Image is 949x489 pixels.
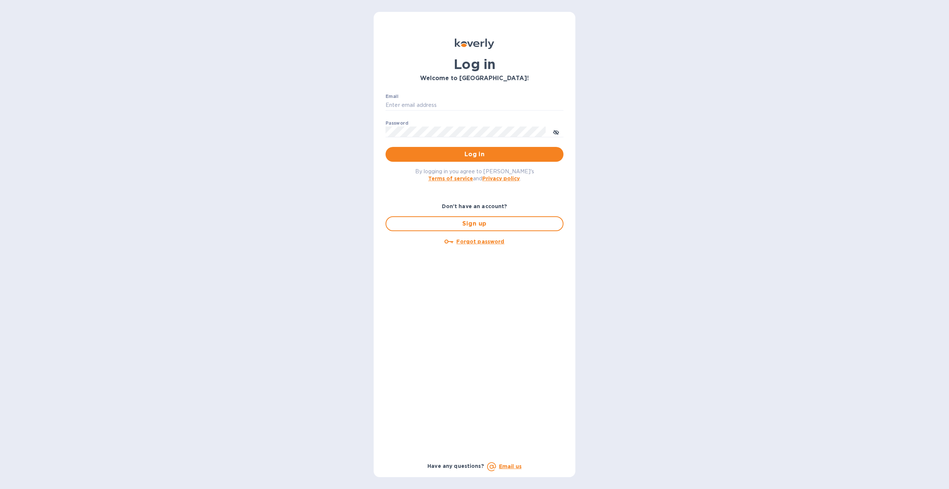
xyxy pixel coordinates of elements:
b: Have any questions? [427,463,484,469]
b: Don't have an account? [442,203,507,209]
h1: Log in [386,56,563,72]
input: Enter email address [386,100,563,111]
img: Koverly [455,39,494,49]
span: By logging in you agree to [PERSON_NAME]'s and . [415,168,534,181]
button: Sign up [386,216,563,231]
u: Forgot password [456,239,504,244]
span: Sign up [392,219,557,228]
label: Email [386,94,399,99]
a: Email us [499,463,522,469]
span: Log in [391,150,558,159]
h3: Welcome to [GEOGRAPHIC_DATA]! [386,75,563,82]
button: toggle password visibility [549,124,563,139]
a: Terms of service [428,175,473,181]
button: Log in [386,147,563,162]
a: Privacy policy [482,175,520,181]
label: Password [386,121,408,125]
